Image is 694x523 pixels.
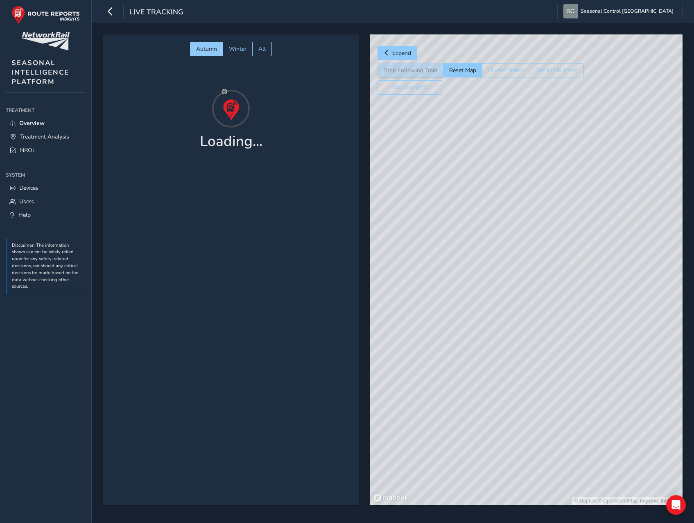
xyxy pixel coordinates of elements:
button: Weather (off) [378,80,443,95]
div: System [6,169,86,181]
span: SEASONAL INTELLIGENCE PLATFORM [11,58,69,86]
div: Treatment [6,104,86,116]
button: Autumn [190,42,223,56]
span: All [258,45,266,53]
span: Treatment Analysis [20,133,69,141]
button: See all UK trains [529,63,584,77]
span: Winter [229,45,246,53]
button: All [252,42,272,56]
a: Users [6,195,86,208]
span: NROL [20,146,36,154]
div: Open Intercom Messenger [666,495,686,515]
span: Seasonal Control [GEOGRAPHIC_DATA] [581,4,674,18]
button: Reset Map [443,63,482,77]
a: Devices [6,181,86,195]
a: NROL [6,143,86,157]
a: Overview [6,116,86,130]
span: Autumn [196,45,217,53]
span: Users [19,198,34,205]
a: Help [6,208,86,222]
img: customer logo [22,32,70,50]
button: Cluster Trains [482,63,529,77]
span: Live Tracking [129,7,183,18]
span: Overview [19,119,45,127]
button: Expand [378,46,417,60]
img: rr logo [11,6,80,24]
p: Disclaimer: The information shown can not be solely relied upon for any safety-related decisions,... [12,242,81,291]
span: Expand [392,49,411,57]
span: Devices [19,184,38,192]
span: Help [18,211,31,219]
h1: Loading... [200,133,262,150]
img: diamond-layout [563,4,578,18]
button: Seasonal Control [GEOGRAPHIC_DATA] [563,4,676,18]
button: Winter [223,42,252,56]
a: Treatment Analysis [6,130,86,143]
